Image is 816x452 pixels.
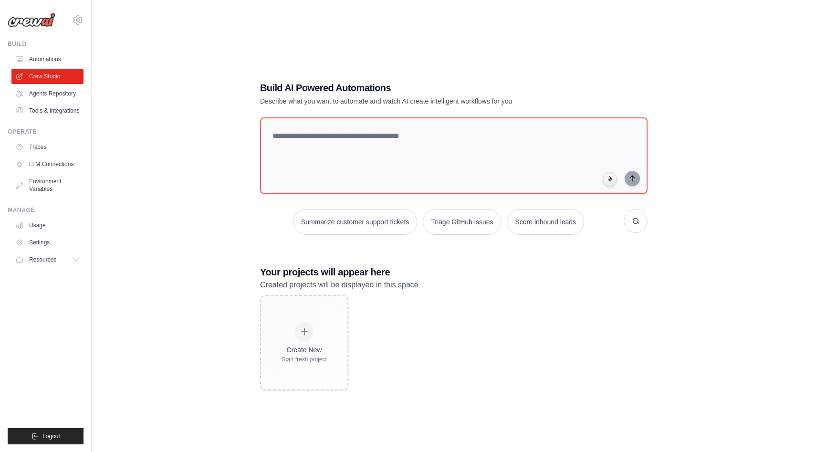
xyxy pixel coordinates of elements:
div: Build [8,40,84,48]
span: Logout [42,432,60,440]
button: Summarize customer support tickets [293,209,417,235]
button: Score inbound leads [507,209,584,235]
button: Logout [8,428,84,444]
h1: Build AI Powered Automations [260,81,581,95]
a: Environment Variables [11,174,84,197]
a: Traces [11,139,84,155]
div: Start fresh project [282,356,327,363]
button: Get new suggestions [624,209,648,233]
button: Resources [11,252,84,267]
a: Crew Studio [11,69,84,84]
a: Usage [11,218,84,233]
h3: Your projects will appear here [260,265,648,279]
a: Automations [11,52,84,67]
a: Tools & Integrations [11,103,84,118]
a: Agents Repository [11,86,84,101]
div: Manage [8,206,84,214]
p: Created projects will be displayed in this space [260,279,648,291]
button: Click to speak your automation idea [603,172,617,186]
button: Triage GitHub issues [423,209,501,235]
img: Logo [8,13,55,27]
p: Describe what you want to automate and watch AI create intelligent workflows for you [260,96,581,106]
a: Settings [11,235,84,250]
span: Resources [29,256,56,263]
a: LLM Connections [11,157,84,172]
div: Operate [8,128,84,136]
div: Create New [282,345,327,355]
